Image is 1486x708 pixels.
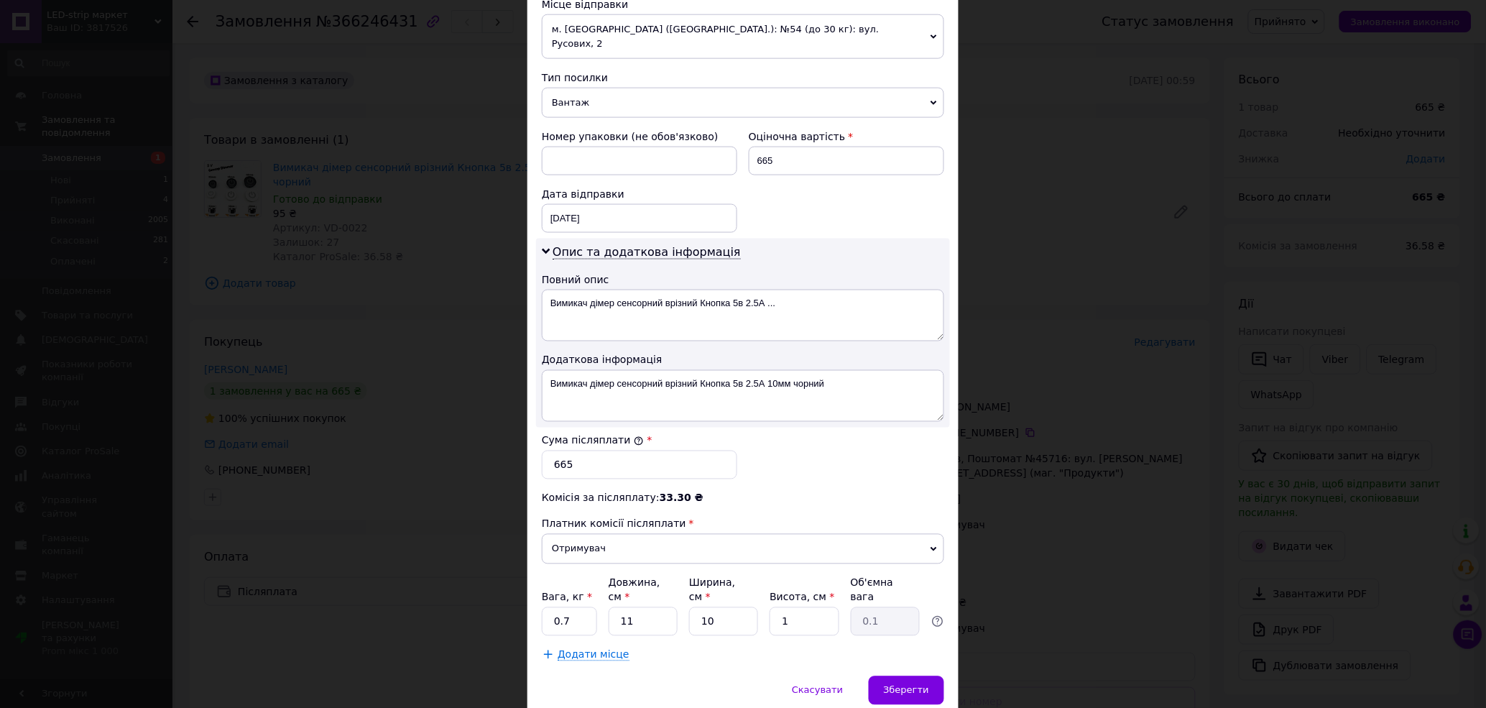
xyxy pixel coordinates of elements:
[792,685,843,696] span: Скасувати
[542,290,944,341] textarea: Вимикач дімер сенсорний врізний Кнопка 5в 2.5А ...
[542,272,944,287] div: Повний опис
[609,577,660,603] label: Довжина, см
[542,491,944,505] div: Комісія за післяплату:
[542,592,592,603] label: Вага, кг
[660,492,703,504] span: 33.30 ₴
[542,518,686,530] span: Платник комісії післяплати
[542,370,944,422] textarea: Вимикач дімер сенсорний врізний Кнопка 5в 2.5А 10мм чорний
[542,14,944,59] span: м. [GEOGRAPHIC_DATA] ([GEOGRAPHIC_DATA].): №54 (до 30 кг): вул. Русових, 2
[542,72,608,83] span: Тип посилки
[884,685,929,696] span: Зберегти
[770,592,834,603] label: Висота, см
[749,129,944,144] div: Оціночна вартість
[553,245,741,259] span: Опис та додаткова інформація
[542,534,944,564] span: Отримувач
[542,187,737,201] div: Дата відправки
[851,576,920,604] div: Об'ємна вага
[558,649,629,661] span: Додати місце
[542,129,737,144] div: Номер упаковки (не обов'язково)
[542,88,944,118] span: Вантаж
[689,577,735,603] label: Ширина, см
[542,353,944,367] div: Додаткова інформація
[542,435,644,446] label: Сума післяплати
